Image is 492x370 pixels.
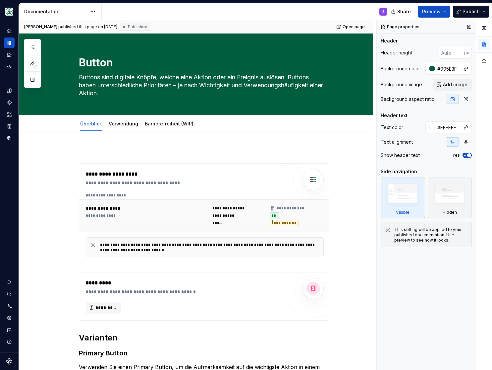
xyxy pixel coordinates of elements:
span: Publish [463,8,480,15]
div: S [382,9,385,14]
h2: Varianten [79,333,329,343]
a: Design tokens [4,85,15,96]
a: Assets [4,109,15,120]
div: Visible [396,210,410,215]
a: Home [4,26,15,36]
button: Add image [433,79,472,91]
div: Text alignment [381,139,413,145]
div: Header [381,37,398,44]
div: Überblick [78,116,105,130]
a: Settings [4,313,15,323]
div: Show header text [381,152,420,159]
a: Documentation [4,37,15,48]
input: Auto [435,63,460,75]
div: Visible [381,178,425,218]
svg: Supernova Logo [6,358,13,365]
button: Contact support [4,325,15,335]
p: px [464,50,469,55]
div: Verwendung [106,116,141,130]
span: Share [397,8,411,15]
textarea: Buttons sind digitale Knöpfe, welche eine Aktion oder ein Ereignis auslösen. Buttons haben unters... [78,72,328,99]
button: Share [388,6,415,18]
button: Preview [418,6,450,18]
div: published this page on [DATE] [58,24,117,30]
span: Published [128,24,147,30]
div: Background color [381,65,420,72]
a: Code automation [4,61,15,72]
span: Preview [422,8,441,15]
a: Components [4,97,15,108]
textarea: Button [78,55,328,71]
h3: Primary Button [79,348,329,358]
span: [PERSON_NAME] [24,24,57,30]
span: Add image [443,81,467,88]
a: Data sources [4,133,15,144]
div: Background aspect ratio [381,96,435,103]
button: Notifications [4,277,15,287]
button: Publish [453,6,489,18]
div: Text color [381,124,403,131]
div: Barrierefreiheit (WIP) [142,116,196,130]
a: Storybook stories [4,121,15,132]
div: Hidden [428,178,472,218]
img: df5db9ef-aba0-4771-bf51-9763b7497661.png [5,8,13,16]
div: Hidden [443,210,457,215]
input: Auto [439,47,464,59]
button: Search ⌘K [4,289,15,299]
input: Auto [435,121,460,133]
span: Open page [343,24,365,30]
label: Yes [452,153,460,158]
a: Verwendung [109,121,138,126]
a: Barrierefreiheit (WIP) [145,121,193,126]
div: Side navigation [381,168,417,175]
div: Background image [381,81,422,88]
div: Header height [381,49,412,56]
div: Header text [381,112,408,119]
a: Analytics [4,49,15,60]
a: Open page [334,22,368,32]
div: This setting will be applied to your published documentation. Use preview to see how it looks. [394,227,467,243]
a: Invite team [4,301,15,311]
span: 3 [32,63,38,69]
a: Überblick [80,121,102,126]
div: Documentation [24,8,87,15]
